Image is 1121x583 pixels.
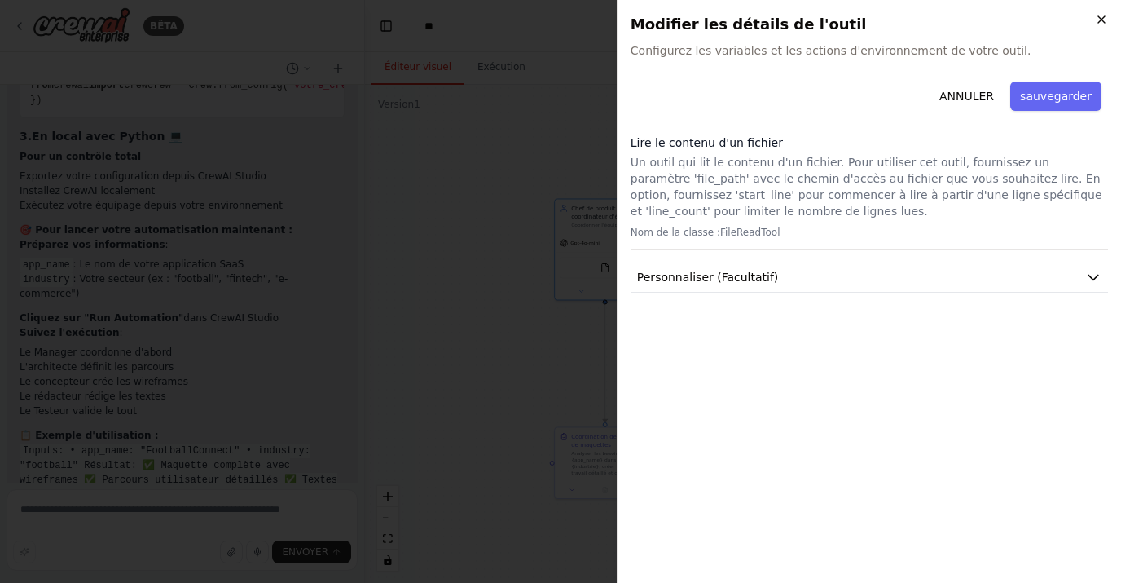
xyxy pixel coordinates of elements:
[637,269,779,285] span: Personnaliser (Facultatif)
[631,154,1108,219] p: Un outil qui lit le contenu d'un fichier. Pour utiliser cet outil, fournissez un paramètre 'file_...
[631,42,1108,59] span: Configurez les variables et les actions d'environnement de votre outil.
[1010,82,1101,111] button: sauvegarder
[631,13,1108,36] h2: Modifier les détails de l'outil
[631,263,1108,293] button: Personnaliser (Facultatif)
[930,82,1004,111] button: ANNULER
[631,226,1108,239] p: Nom de la classe : FileReadTool
[631,135,1108,151] h3: Lire le contenu d'un fichier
